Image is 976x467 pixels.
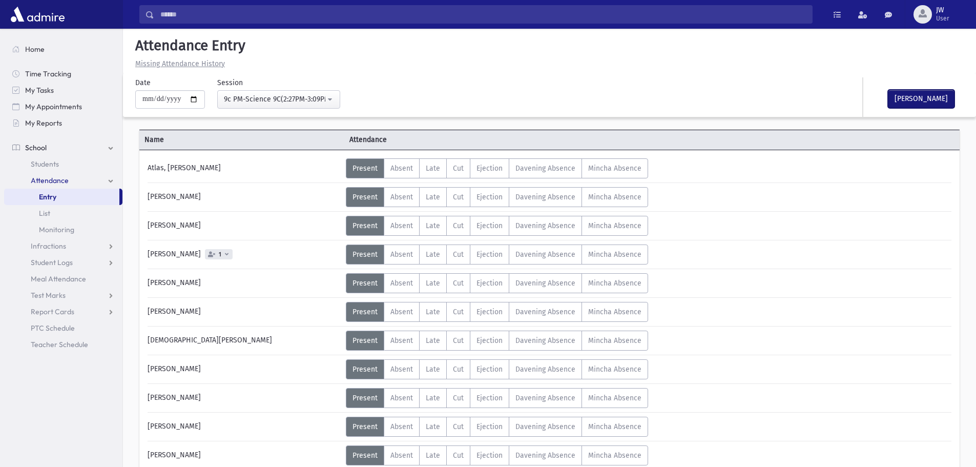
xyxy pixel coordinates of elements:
span: Ejection [476,365,503,374]
div: AttTypes [346,302,648,322]
span: Late [426,394,440,402]
span: Cut [453,279,464,288]
a: Attendance [4,172,122,189]
span: Davening Absence [515,394,575,402]
span: Absent [390,394,413,402]
div: AttTypes [346,158,648,178]
span: Ejection [476,308,503,316]
span: Present [352,422,378,431]
span: Present [352,279,378,288]
div: AttTypes [346,245,648,265]
span: Present [352,365,378,374]
span: Cut [453,164,464,173]
span: Ejection [476,336,503,345]
a: Meal Attendance [4,271,122,287]
span: Present [352,250,378,259]
a: Monitoring [4,221,122,238]
div: [PERSON_NAME] [142,359,346,379]
span: Late [426,451,440,460]
span: Mincha Absence [588,193,641,201]
a: Students [4,156,122,172]
div: AttTypes [346,417,648,437]
span: Ejection [476,250,503,259]
span: Present [352,164,378,173]
a: PTC Schedule [4,320,122,336]
div: AttTypes [346,331,648,351]
span: Absent [390,164,413,173]
div: [PERSON_NAME] [142,302,346,322]
span: Davening Absence [515,365,575,374]
span: Absent [390,193,413,201]
div: [PERSON_NAME] [142,388,346,408]
span: Attendance [344,134,549,145]
span: Mincha Absence [588,422,641,431]
div: AttTypes [346,273,648,293]
span: Mincha Absence [588,336,641,345]
span: Late [426,422,440,431]
span: Mincha Absence [588,308,641,316]
a: School [4,139,122,156]
div: [PERSON_NAME] [142,273,346,293]
span: Davening Absence [515,308,575,316]
div: AttTypes [346,216,648,236]
span: Students [31,159,59,169]
a: Report Cards [4,303,122,320]
div: [PERSON_NAME] [142,245,346,265]
a: My Reports [4,115,122,131]
label: Session [217,77,243,88]
span: Teacher Schedule [31,340,88,349]
button: [PERSON_NAME] [888,90,954,108]
span: My Appointments [25,102,82,111]
span: Mincha Absence [588,394,641,402]
span: Cut [453,308,464,316]
div: AttTypes [346,388,648,408]
span: Cut [453,336,464,345]
span: Absent [390,365,413,374]
span: Test Marks [31,291,66,300]
div: 9c PM-Science 9C(2:27PM-3:09PM) [224,94,325,105]
span: Late [426,250,440,259]
a: Infractions [4,238,122,254]
span: Report Cards [31,307,74,316]
span: Absent [390,422,413,431]
span: Late [426,336,440,345]
a: Student Logs [4,254,122,271]
span: Time Tracking [25,69,71,78]
span: Ejection [476,422,503,431]
span: Present [352,221,378,230]
span: Cut [453,221,464,230]
span: Mincha Absence [588,365,641,374]
span: Present [352,193,378,201]
span: My Tasks [25,86,54,95]
span: Davening Absence [515,336,575,345]
span: User [936,14,949,23]
span: Late [426,308,440,316]
div: [PERSON_NAME] [142,445,346,465]
span: Ejection [476,451,503,460]
span: Present [352,336,378,345]
span: Student Logs [31,258,73,267]
input: Search [154,5,812,24]
span: Davening Absence [515,250,575,259]
span: Late [426,279,440,288]
span: Present [352,394,378,402]
span: 1 [217,251,223,258]
button: 9c PM-Science 9C(2:27PM-3:09PM) [217,90,340,109]
span: Absent [390,336,413,345]
span: Late [426,193,440,201]
div: [PERSON_NAME] [142,187,346,207]
span: Ejection [476,221,503,230]
img: AdmirePro [8,4,67,25]
span: Davening Absence [515,164,575,173]
span: Cut [453,451,464,460]
div: [PERSON_NAME] [142,216,346,236]
span: Late [426,365,440,374]
span: Ejection [476,164,503,173]
a: My Tasks [4,82,122,98]
span: Absent [390,308,413,316]
span: Davening Absence [515,221,575,230]
span: Attendance [31,176,69,185]
div: AttTypes [346,445,648,465]
span: JW [936,6,949,14]
div: [PERSON_NAME] [142,417,346,437]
